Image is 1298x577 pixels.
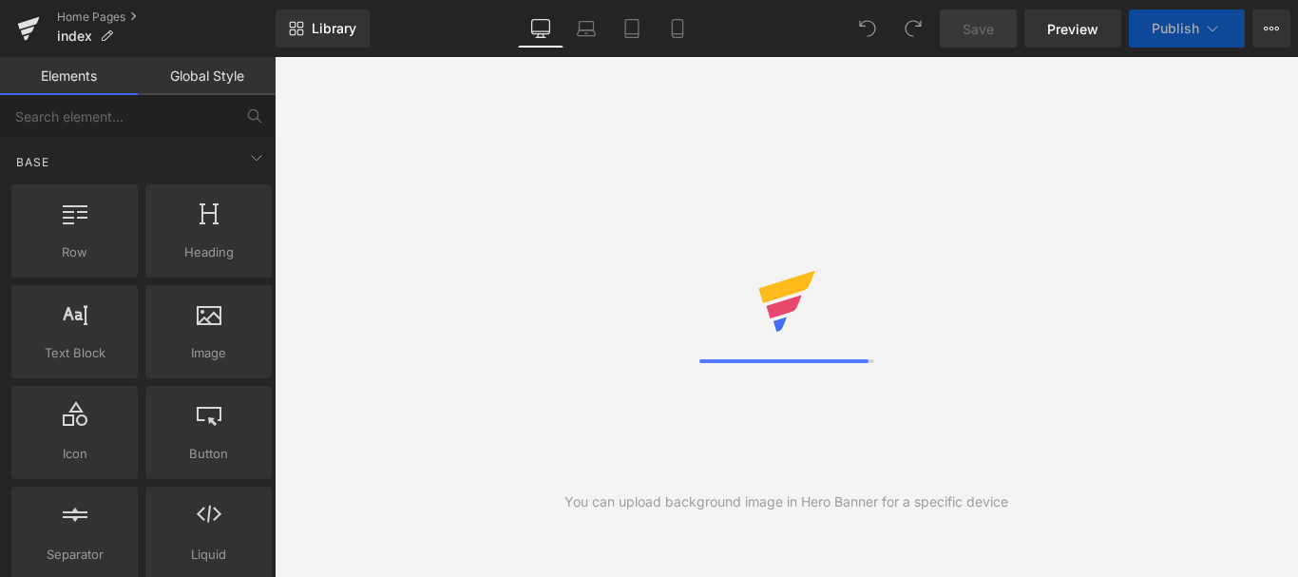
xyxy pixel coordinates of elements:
[57,10,276,25] a: Home Pages
[17,545,132,565] span: Separator
[151,444,266,464] span: Button
[276,10,370,48] a: New Library
[609,10,655,48] a: Tablet
[138,57,276,95] a: Global Style
[655,10,700,48] a: Mobile
[894,10,932,48] button: Redo
[1152,21,1199,36] span: Publish
[1024,10,1121,48] a: Preview
[17,343,132,363] span: Text Block
[151,343,266,363] span: Image
[57,29,92,44] span: index
[17,242,132,262] span: Row
[151,242,266,262] span: Heading
[564,491,1008,512] div: You can upload background image in Hero Banner for a specific device
[14,153,51,171] span: Base
[963,19,994,39] span: Save
[518,10,563,48] a: Desktop
[312,20,356,37] span: Library
[1047,19,1098,39] span: Preview
[1129,10,1245,48] button: Publish
[151,545,266,565] span: Liquid
[849,10,887,48] button: Undo
[563,10,609,48] a: Laptop
[17,444,132,464] span: Icon
[1252,10,1290,48] button: More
